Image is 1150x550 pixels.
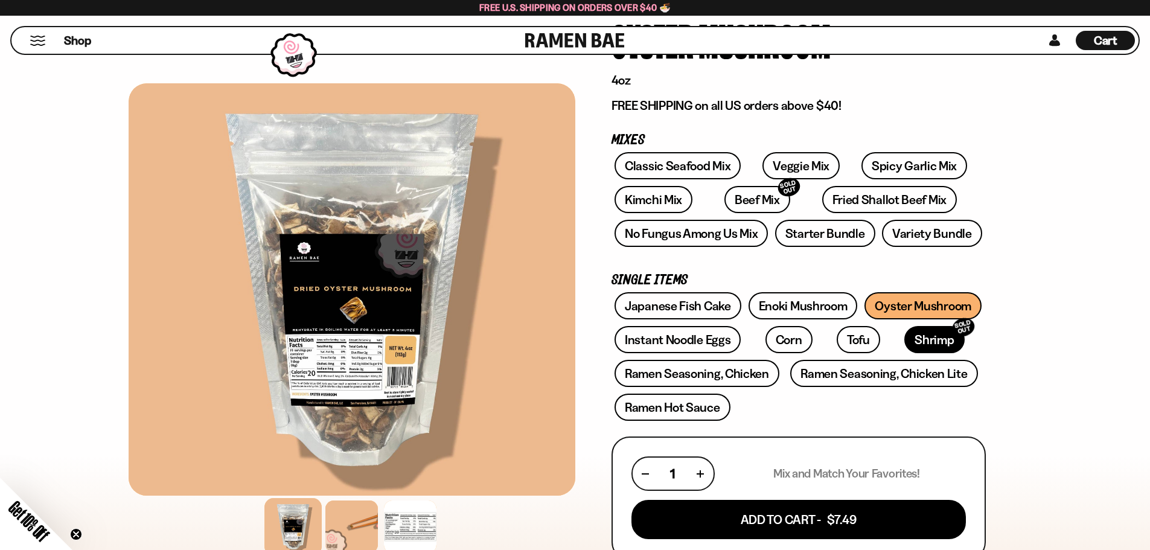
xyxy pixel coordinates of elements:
a: Ramen Seasoning, Chicken [615,360,779,387]
p: Mixes [612,135,986,146]
a: Enoki Mushroom [749,292,858,319]
a: Fried Shallot Beef Mix [822,186,957,213]
span: Cart [1094,33,1117,48]
span: 1 [670,466,675,481]
button: Add To Cart - $7.49 [631,500,966,539]
button: Mobile Menu Trigger [30,36,46,46]
a: Variety Bundle [882,220,982,247]
span: Free U.S. Shipping on Orders over $40 🍜 [479,2,671,13]
div: SOLD OUT [950,316,977,339]
a: No Fungus Among Us Mix [615,220,768,247]
a: Corn [765,326,813,353]
a: Kimchi Mix [615,186,692,213]
a: Ramen Seasoning, Chicken Lite [790,360,977,387]
a: Beef MixSOLD OUT [724,186,790,213]
a: Starter Bundle [775,220,875,247]
a: Ramen Hot Sauce [615,394,730,421]
a: Cart [1076,27,1135,54]
button: Close teaser [70,528,82,540]
div: SOLD OUT [776,176,802,199]
p: Single Items [612,275,986,286]
a: Tofu [837,326,880,353]
span: Get 10% Off [5,497,53,545]
a: Japanese Fish Cake [615,292,741,319]
a: Spicy Garlic Mix [861,152,967,179]
p: FREE SHIPPING on all US orders above $40! [612,98,986,114]
a: Shop [64,31,91,50]
a: Classic Seafood Mix [615,152,741,179]
p: Mix and Match Your Favorites! [773,466,920,481]
a: ShrimpSOLD OUT [904,326,964,353]
a: Veggie Mix [762,152,840,179]
span: Shop [64,33,91,49]
a: Instant Noodle Eggs [615,326,741,353]
p: 4oz [612,72,986,88]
